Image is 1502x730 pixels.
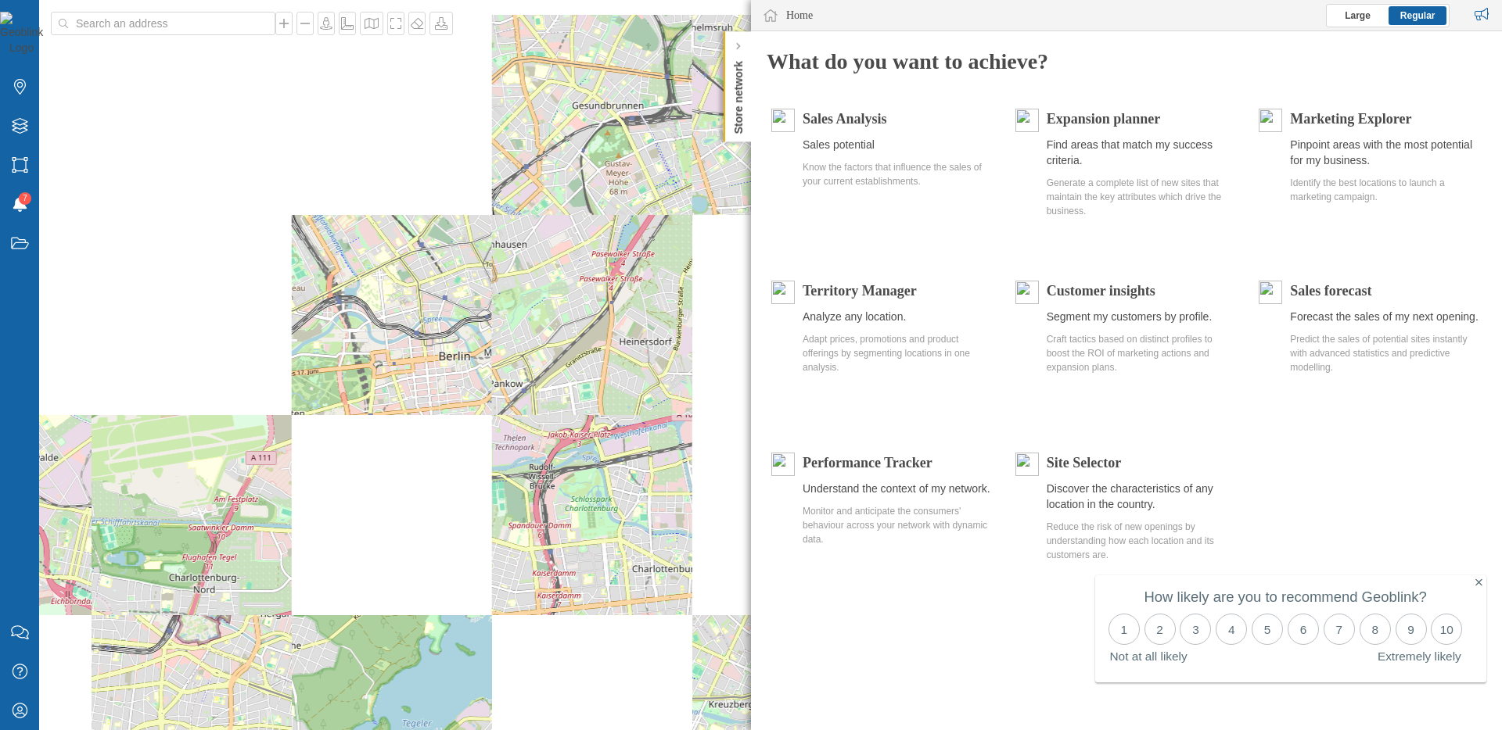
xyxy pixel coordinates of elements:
img: customer-intelligence.svg [1015,281,1039,304]
div: 6 [1288,614,1319,645]
span: Territory Manager [803,283,917,299]
img: explorer.svg [1259,109,1282,132]
span: 7 [23,191,27,206]
div: 4 [1216,614,1247,645]
div: Understand the context of my network. [803,481,994,496]
div: 1 [1109,614,1140,645]
span: Customer insights [1047,283,1155,299]
div: Discover the characteristics of any location in the country. [1047,481,1238,512]
div: Find areas that match my success criteria. [1047,137,1238,168]
div: 5 [1252,614,1283,645]
img: dashboards-manager.svg [1015,453,1039,476]
div: 9 [1396,614,1427,645]
div: 7 [1324,614,1355,645]
div: Identify the best locations to launch a marketing campaign. [1290,176,1482,204]
div: Monitor and anticipate the consumers' behaviour across your network with dynamic data. [803,504,994,546]
div: 10 [1431,614,1462,645]
div: Sales potential [803,137,994,152]
p: Store network [731,55,746,134]
div: Generate a complete list of new sites that maintain the key attributes which drive the business. [1047,176,1238,218]
div: Pinpoint areas with the most potential for my business. [1290,137,1482,168]
div: Predict the sales of potential sites instantly with advanced statistics and predictive modelling. [1290,332,1482,374]
div: Analyze any location. [803,309,994,324]
span: Large [1345,10,1371,21]
span: Sales forecast [1290,283,1371,299]
span: Expansion planner [1047,111,1161,127]
img: sales-forecast.svg [1259,281,1282,304]
img: search-areas.svg [1015,109,1039,132]
div: 3 [1180,614,1211,645]
div: 2 [1144,614,1176,645]
img: monitoring-360.svg [771,453,795,476]
span: Regular [1400,10,1436,21]
div: 8 [1360,614,1391,645]
div: Forecast the sales of my next opening. [1290,309,1482,324]
div: Know the factors that influence the sales of your current establishments. [803,160,994,188]
img: territory-manager.svg [771,281,795,304]
div: How likely are you to recommend Geoblink? [1106,589,1465,605]
div: Adapt prices, promotions and product offerings by segmenting locations in one analysis. [803,332,994,374]
div: Craft tactics based on distinct profiles to boost the ROI of marketing actions and expansion plans. [1047,332,1238,374]
div: Reduce the risk of new openings by understanding how each location and its customers are. [1047,520,1238,562]
div: Home [786,8,813,23]
span: Not at all likely [1109,649,1187,664]
span: Marketing Explorer [1290,111,1411,127]
div: What do you want to achieve? [767,47,1486,77]
span: Performance Tracker [803,455,932,471]
span: Extremely likely [1378,649,1461,664]
img: sales-explainer.svg [771,109,795,132]
span: Sales Analysis [803,111,887,127]
span: Site Selector [1047,455,1121,471]
div: Segment my customers by profile. [1047,309,1238,324]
